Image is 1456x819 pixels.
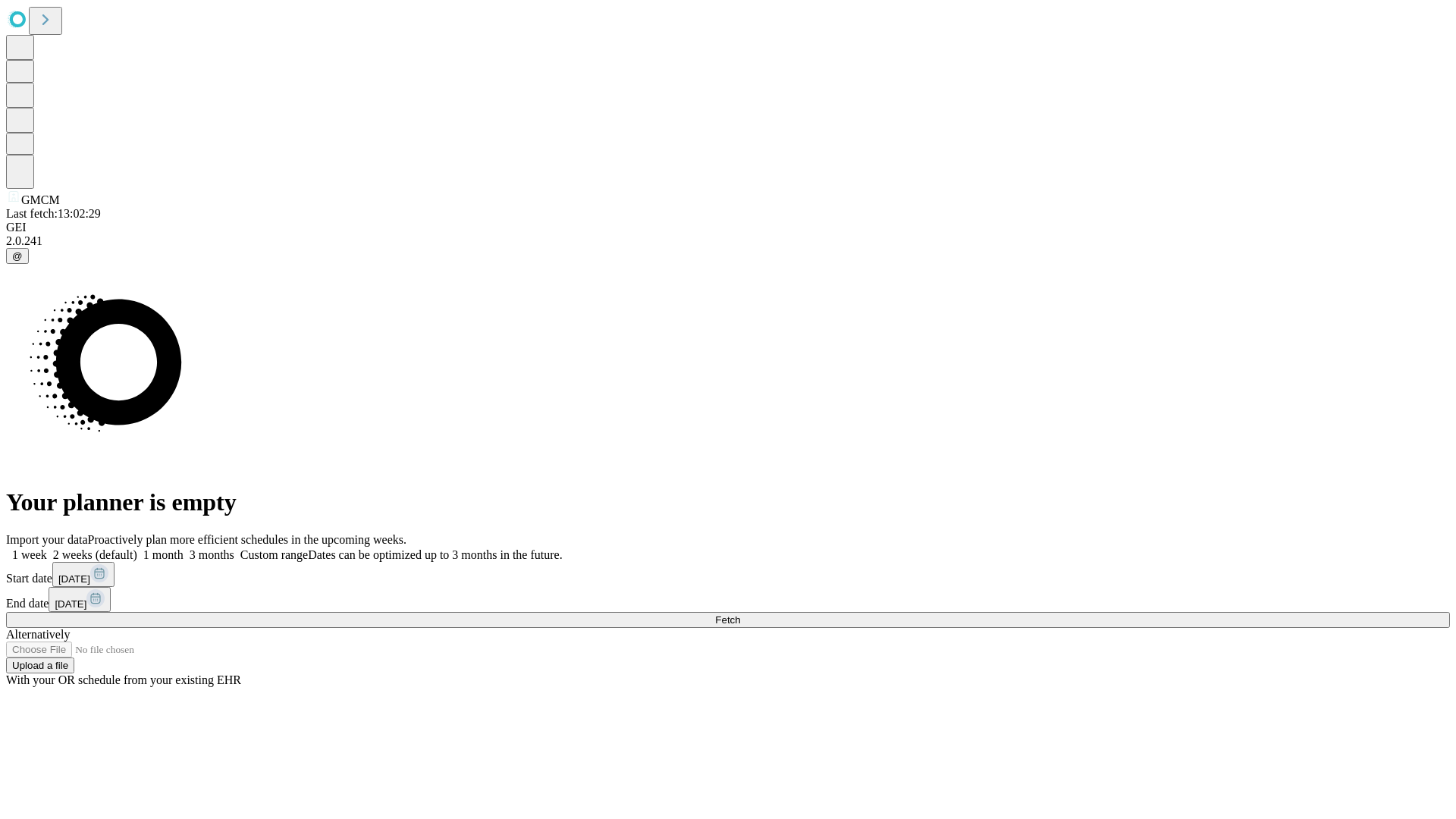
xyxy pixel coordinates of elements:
[190,548,234,561] span: 3 months
[58,573,90,585] span: [DATE]
[6,248,29,264] button: @
[6,488,1450,516] h1: Your planner is empty
[6,612,1450,628] button: Fetch
[6,673,241,686] span: With your OR schedule from your existing EHR
[21,193,60,206] span: GMCM
[308,548,562,561] span: Dates can be optimized up to 3 months in the future.
[49,587,111,612] button: [DATE]
[6,207,101,220] span: Last fetch: 13:02:29
[6,628,70,641] span: Alternatively
[53,548,137,561] span: 2 weeks (default)
[55,598,86,610] span: [DATE]
[6,221,1450,234] div: GEI
[715,614,740,626] span: Fetch
[143,548,184,561] span: 1 month
[6,533,88,546] span: Import your data
[6,562,1450,587] div: Start date
[6,587,1450,612] div: End date
[240,548,308,561] span: Custom range
[6,657,74,673] button: Upload a file
[12,250,23,262] span: @
[6,234,1450,248] div: 2.0.241
[52,562,115,587] button: [DATE]
[12,548,47,561] span: 1 week
[88,533,406,546] span: Proactively plan more efficient schedules in the upcoming weeks.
